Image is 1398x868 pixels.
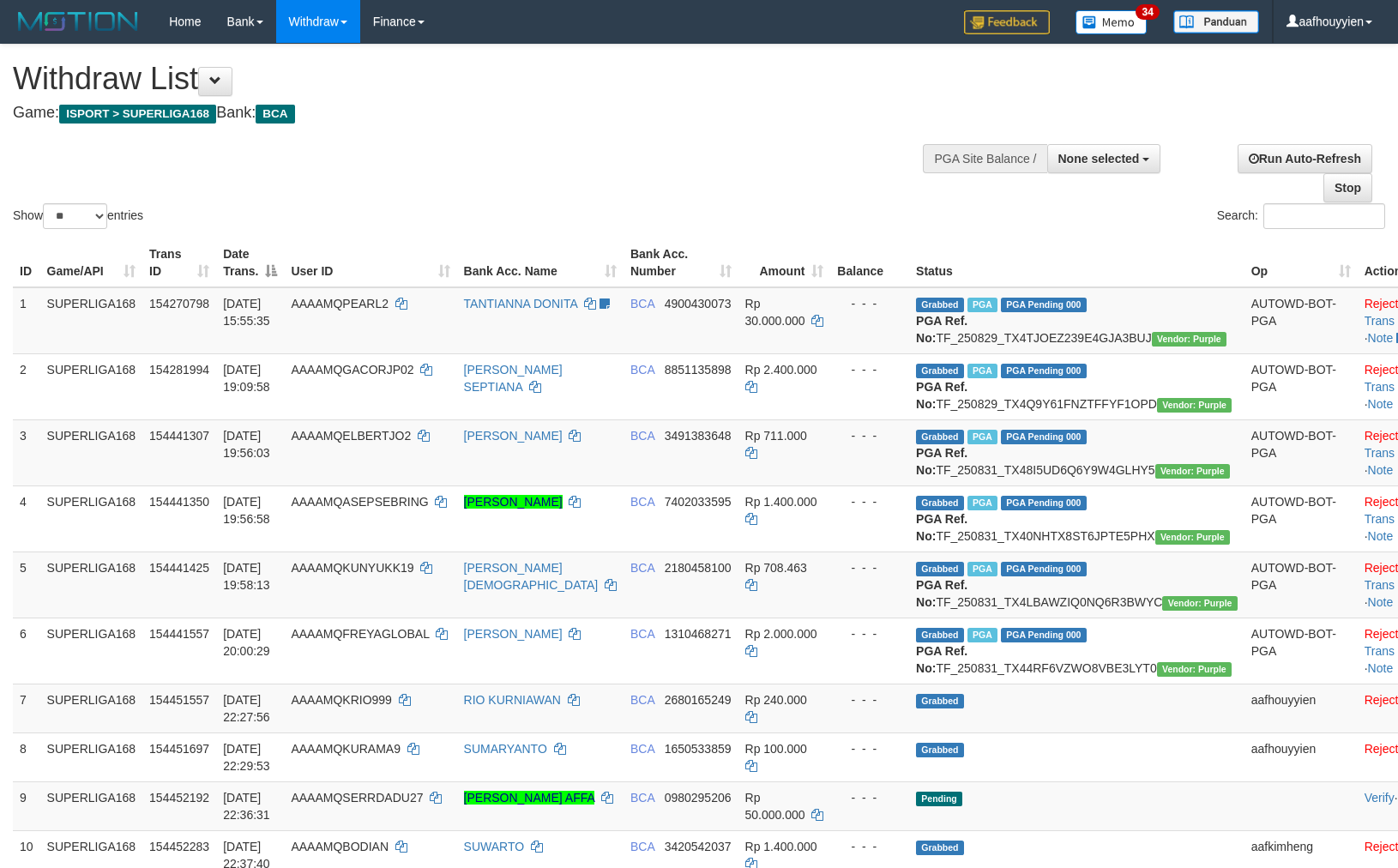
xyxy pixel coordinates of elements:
[291,495,428,509] span: AAAAMQASEPSEBRING
[223,627,270,658] span: [DATE] 20:00:29
[142,238,216,287] th: Trans ID: activate to sort column ascending
[149,742,209,756] span: 154451697
[291,297,389,310] span: AAAAMQPEARL2
[630,742,654,756] span: BCA
[967,298,997,312] span: Marked by aafmaleo
[13,781,40,830] td: 9
[291,627,429,641] span: AAAAMQFREYAGLOBAL
[291,840,389,853] span: AAAAMQBODIAN
[40,485,143,552] td: SUPERLIGA168
[13,353,40,419] td: 2
[457,238,624,287] th: Bank Acc. Name: activate to sort column ascending
[216,238,284,287] th: Date Trans.: activate to sort column descending
[745,791,805,822] span: Rp 50.000.000
[745,429,807,443] span: Rp 711.000
[916,743,964,757] span: Grabbed
[223,297,270,328] span: [DATE] 15:55:35
[967,562,997,576] span: Marked by aafsoycanthlai
[223,561,270,592] span: [DATE] 19:58:13
[13,684,40,732] td: 7
[909,485,1244,552] td: TF_250831_TX40NHTX8ST6JPTE5PHX
[13,485,40,552] td: 4
[464,363,563,394] a: [PERSON_NAME] SEPTIANA
[464,791,595,805] a: [PERSON_NAME] AFFA
[223,693,270,724] span: [DATE] 22:27:56
[745,627,817,641] span: Rp 2.000.000
[291,742,401,756] span: AAAAMQKURAMA9
[1001,364,1087,378] span: PGA Pending
[916,364,964,378] span: Grabbed
[1152,332,1226,347] span: Vendor URL: https://trx4.1velocity.biz
[13,419,40,485] td: 3
[1155,530,1230,545] span: Vendor URL: https://trx4.1velocity.biz
[40,781,143,830] td: SUPERLIGA168
[837,740,902,757] div: - - -
[837,361,902,378] div: - - -
[916,446,967,477] b: PGA Ref. No:
[745,840,817,853] span: Rp 1.400.000
[1368,661,1394,675] a: Note
[916,298,964,312] span: Grabbed
[665,561,732,575] span: Copy 2180458100 to clipboard
[916,792,962,806] span: Pending
[665,742,732,756] span: Copy 1650533859 to clipboard
[916,694,964,708] span: Grabbed
[1162,596,1237,611] span: Vendor URL: https://trx4.1velocity.biz
[1238,144,1372,173] a: Run Auto-Refresh
[837,838,902,855] div: - - -
[630,791,654,805] span: BCA
[837,625,902,642] div: - - -
[967,496,997,510] span: Marked by aafsoycanthlai
[149,840,209,853] span: 154452283
[464,742,547,756] a: SUMARYANTO
[745,363,817,377] span: Rp 2.400.000
[464,561,599,592] a: [PERSON_NAME][DEMOGRAPHIC_DATA]
[284,238,456,287] th: User ID: activate to sort column ascending
[464,429,563,443] a: [PERSON_NAME]
[40,618,143,684] td: SUPERLIGA168
[149,693,209,707] span: 154451557
[837,789,902,806] div: - - -
[464,693,561,707] a: RIO KURNIAWAN
[665,627,732,641] span: Copy 1310468271 to clipboard
[745,495,817,509] span: Rp 1.400.000
[291,693,392,707] span: AAAAMQKRIO999
[13,552,40,618] td: 5
[13,9,143,34] img: MOTION_logo.png
[149,429,209,443] span: 154441307
[837,493,902,510] div: - - -
[909,419,1244,485] td: TF_250831_TX48I5UD6Q6Y9W4GLHY5
[149,297,209,310] span: 154270798
[1136,4,1159,20] span: 34
[665,495,732,509] span: Copy 7402033595 to clipboard
[1001,430,1087,444] span: PGA Pending
[1076,10,1148,34] img: Button%20Memo.svg
[149,363,209,377] span: 154281994
[665,840,732,853] span: Copy 3420542037 to clipboard
[630,840,654,853] span: BCA
[1263,203,1385,229] input: Search:
[916,841,964,855] span: Grabbed
[745,561,807,575] span: Rp 708.463
[665,791,732,805] span: Copy 0980295206 to clipboard
[1368,331,1394,345] a: Note
[630,429,654,443] span: BCA
[149,561,209,575] span: 154441425
[464,840,525,853] a: SUWARTO
[1244,684,1358,732] td: aafhouyyien
[1365,791,1395,805] a: Verify
[149,627,209,641] span: 154441557
[291,363,413,377] span: AAAAMQGACORJP02
[909,353,1244,419] td: TF_250829_TX4Q9Y61FNZTFFYF1OPD
[837,691,902,708] div: - - -
[1244,618,1358,684] td: AUTOWD-BOT-PGA
[40,353,143,419] td: SUPERLIGA168
[13,238,40,287] th: ID
[916,380,967,411] b: PGA Ref. No:
[223,495,270,526] span: [DATE] 19:56:58
[1244,238,1358,287] th: Op: activate to sort column ascending
[223,742,270,773] span: [DATE] 22:29:53
[630,693,654,707] span: BCA
[1368,595,1394,609] a: Note
[630,627,654,641] span: BCA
